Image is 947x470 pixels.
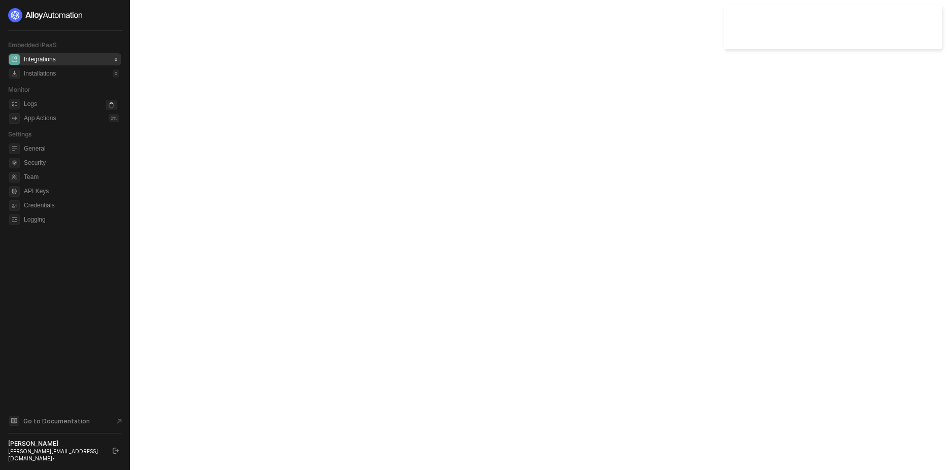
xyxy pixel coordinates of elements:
[24,114,56,123] div: App Actions
[8,41,57,49] span: Embedded iPaaS
[24,55,56,64] div: Integrations
[24,199,119,211] span: Credentials
[9,214,20,225] span: logging
[9,186,20,197] span: api-key
[9,68,20,79] span: installations
[8,86,30,93] span: Monitor
[24,171,119,183] span: Team
[8,130,31,138] span: Settings
[9,143,20,154] span: general
[8,448,104,462] div: [PERSON_NAME][EMAIL_ADDRESS][DOMAIN_NAME] •
[9,113,20,124] span: icon-app-actions
[24,185,119,197] span: API Keys
[109,114,119,122] div: 0 %
[23,417,90,425] span: Go to Documentation
[8,415,122,427] a: Knowledge Base
[8,440,104,448] div: [PERSON_NAME]
[9,99,20,110] span: icon-logs
[114,416,124,426] span: document-arrow
[8,8,121,22] a: logo
[9,200,20,211] span: credentials
[24,100,37,109] div: Logs
[24,69,56,78] div: Installations
[9,172,20,183] span: team
[9,158,20,168] span: security
[106,100,117,111] span: icon-loader
[113,55,119,63] div: 0
[113,69,119,78] div: 0
[8,8,83,22] img: logo
[9,416,19,426] span: documentation
[113,448,119,454] span: logout
[9,54,20,65] span: integrations
[24,142,119,155] span: General
[24,213,119,226] span: Logging
[24,157,119,169] span: Security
